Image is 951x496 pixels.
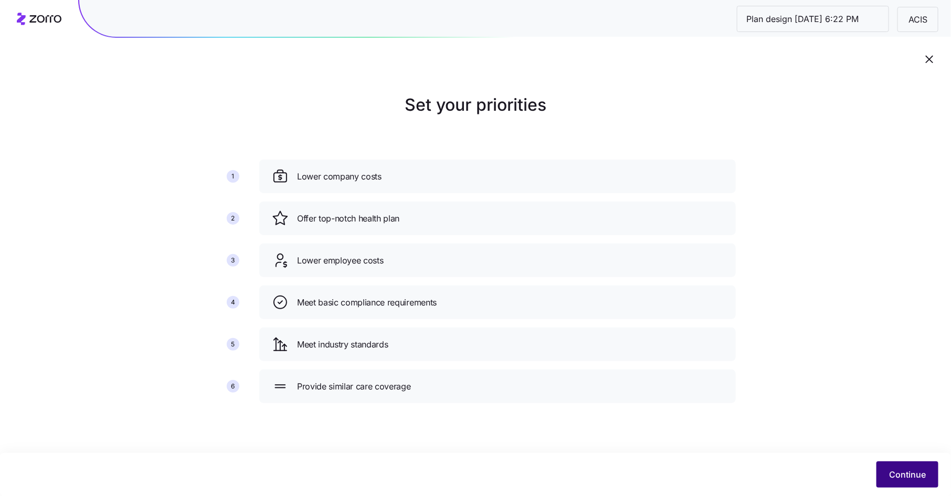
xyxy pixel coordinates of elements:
[876,461,938,488] button: Continue
[889,468,926,481] span: Continue
[297,338,388,351] span: Meet industry standards
[259,160,736,193] div: Lower company costs
[259,244,736,277] div: Lower employee costs
[297,170,382,183] span: Lower company costs
[297,212,399,225] span: Offer top-notch health plan
[297,254,384,267] span: Lower employee costs
[227,338,239,351] div: 5
[259,202,736,235] div: Offer top-notch health plan
[227,212,239,225] div: 2
[297,296,437,309] span: Meet basic compliance requirements
[215,92,736,118] h1: Set your priorities
[227,170,239,183] div: 1
[900,13,936,26] span: ACIS
[259,370,736,403] div: Provide similar care coverage
[259,328,736,361] div: Meet industry standards
[259,286,736,319] div: Meet basic compliance requirements
[227,380,239,393] div: 6
[227,296,239,309] div: 4
[227,254,239,267] div: 3
[297,380,411,393] span: Provide similar care coverage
